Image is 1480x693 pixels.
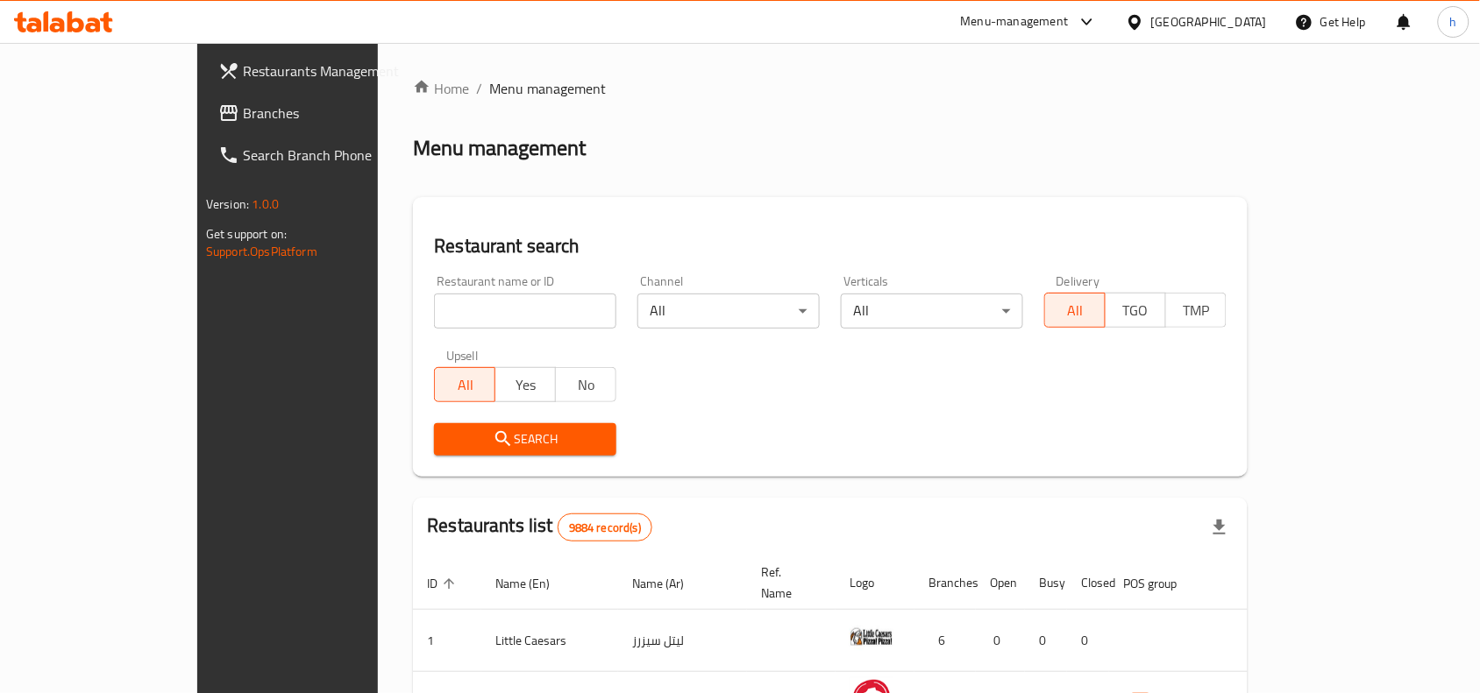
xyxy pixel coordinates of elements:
span: POS group [1123,573,1199,594]
img: Little Caesars [850,615,893,659]
td: 0 [1025,610,1067,672]
div: All [637,293,820,329]
th: Busy [1025,556,1067,610]
span: All [1052,298,1099,323]
th: Branches [914,556,976,610]
a: Search Branch Phone [204,134,445,176]
label: Upsell [446,350,479,362]
button: Search [434,423,616,456]
span: No [563,372,609,398]
div: [GEOGRAPHIC_DATA] [1151,12,1267,32]
th: Open [976,556,1025,610]
span: Search Branch Phone [243,145,430,166]
span: Name (Ar) [632,573,707,594]
h2: Restaurant search [434,233,1227,259]
span: Ref. Name [761,562,815,604]
h2: Menu management [413,134,586,162]
li: / [476,78,482,99]
span: 9884 record(s) [559,520,651,536]
span: Name (En) [495,573,573,594]
button: All [434,367,495,402]
button: All [1044,293,1106,328]
span: Get support on: [206,223,287,245]
span: All [442,372,488,398]
span: h [1450,12,1457,32]
th: Closed [1067,556,1109,610]
nav: breadcrumb [413,78,1248,99]
td: 1 [413,610,481,672]
button: TGO [1105,293,1166,328]
span: TMP [1173,298,1220,323]
td: Little Caesars [481,610,618,672]
a: Restaurants Management [204,50,445,92]
td: ليتل سيزرز [618,610,747,672]
div: All [841,293,1023,329]
span: Version: [206,193,249,216]
h2: Restaurants list [427,513,652,541]
span: Branches [243,103,430,124]
span: Restaurants Management [243,60,430,81]
button: No [555,367,616,402]
a: Support.OpsPlatform [206,240,317,263]
span: Search [448,428,602,450]
td: 6 [914,610,976,672]
span: 1.0.0 [252,193,279,216]
div: Export file [1199,506,1241,548]
span: Yes [502,372,549,398]
label: Delivery [1057,275,1100,287]
button: TMP [1165,293,1227,328]
th: Logo [836,556,914,610]
button: Yes [495,367,556,402]
span: ID [427,573,460,594]
td: 0 [976,610,1025,672]
div: Menu-management [961,11,1069,32]
span: Menu management [489,78,606,99]
a: Branches [204,92,445,134]
input: Search for restaurant name or ID.. [434,293,616,329]
div: Total records count [558,513,652,541]
span: TGO [1113,298,1159,323]
td: 0 [1067,610,1109,672]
